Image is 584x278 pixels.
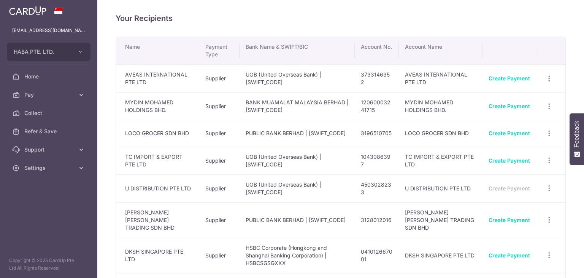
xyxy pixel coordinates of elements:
[240,64,355,92] td: UOB (United Overseas Bank) | [SWIFT_CODE]
[199,202,240,238] td: Supplier
[570,113,584,165] button: Feedback - Show survey
[116,120,199,147] td: LOCO GROCER SDN BHD
[199,238,240,273] td: Supplier
[535,255,576,274] iframe: Opens a widget where you can find more information
[12,27,85,34] p: [EMAIL_ADDRESS][DOMAIN_NAME]
[240,37,355,64] th: Bank Name & SWIFT/BIC
[355,147,399,174] td: 1043086397
[199,120,240,147] td: Supplier
[24,73,75,80] span: Home
[240,120,355,147] td: PUBLIC BANK BERHAD | [SWIFT_CODE]
[355,37,399,64] th: Account No.
[399,147,482,174] td: TC IMPORT & EXPORT PTE LTD
[489,157,530,164] a: Create Payment
[399,64,482,92] td: AVEAS INTERNATIONAL PTE LTD
[199,92,240,120] td: Supplier
[489,252,530,259] a: Create Payment
[355,120,399,147] td: 3196510705
[399,92,482,120] td: MYDIN MOHAMED HOLDINGS BHD.
[355,174,399,202] td: 4503028233
[116,202,199,238] td: [PERSON_NAME] [PERSON_NAME] TRADING SDN BHD
[399,238,482,273] td: DKSH SINGAPORE PTE LTD
[116,147,199,174] td: TC IMPORT & EXPORT PTE LTD
[199,37,240,64] th: Payment Type
[489,217,530,223] a: Create Payment
[24,91,75,99] span: Pay
[240,238,355,273] td: HSBC Corporate (Hongkong and Shanghai Banking Corporation) | HSBCSGSGXXX
[116,12,566,24] h4: Your Recipients
[116,92,199,120] td: MYDIN MOHAMED HOLDINGS BHD.
[489,75,530,81] a: Create Payment
[240,202,355,238] td: PUBLIC BANK BERHAD | [SWIFT_CODE]
[199,64,240,92] td: Supplier
[399,37,482,64] th: Account Name
[355,92,399,120] td: 12060003241715
[24,109,75,117] span: Collect
[14,48,70,56] span: HABA PTE. LTD.
[9,6,46,15] img: CardUp
[355,202,399,238] td: 3128012016
[199,147,240,174] td: Supplier
[24,164,75,172] span: Settings
[116,174,199,202] td: U DISTRIBUTION PTE LTD
[199,174,240,202] td: Supplier
[399,174,482,202] td: U DISTRIBUTION PTE LTD
[240,147,355,174] td: UOB (United Overseas Bank) | [SWIFT_CODE]
[399,120,482,147] td: LOCO GROCER SDN BHD
[116,64,199,92] td: AVEAS INTERNATIONAL PTE LTD
[24,128,75,135] span: Refer & Save
[573,121,580,147] span: Feedback
[355,238,399,273] td: 041012667001
[489,130,530,136] a: Create Payment
[24,146,75,153] span: Support
[399,202,482,238] td: [PERSON_NAME] [PERSON_NAME] TRADING SDN BHD
[489,103,530,109] a: Create Payment
[116,37,199,64] th: Name
[7,43,90,61] button: HABA PTE. LTD.
[355,64,399,92] td: 3733146352
[116,238,199,273] td: DKSH SINGAPORE PTE LTD
[240,174,355,202] td: UOB (United Overseas Bank) | [SWIFT_CODE]
[240,92,355,120] td: BANK MUAMALAT MALAYSIA BERHAD | [SWIFT_CODE]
